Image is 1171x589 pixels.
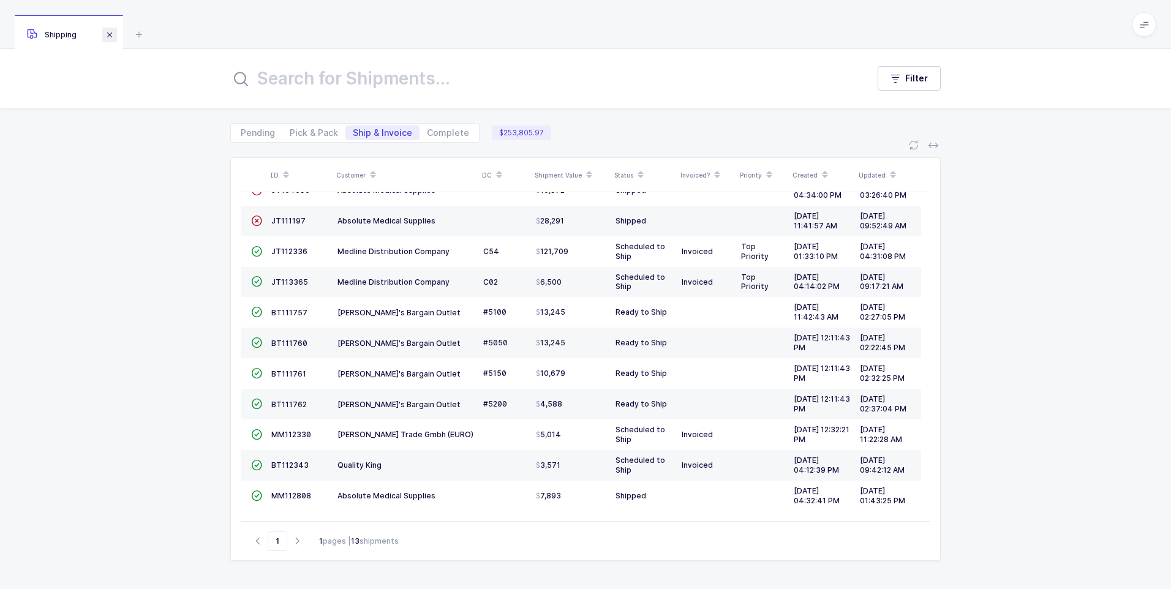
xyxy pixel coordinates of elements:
span: C02 [483,277,498,287]
span: #5200 [483,399,507,408]
span: Scheduled to Ship [616,242,665,261]
span: [DATE] 02:27:05 PM [860,302,905,321]
span: Top Priority [741,242,769,261]
span:  [251,399,262,408]
span: C54 [483,247,499,256]
span: Ready to Ship [616,338,667,347]
span: Ship & Invoice [353,129,412,137]
div: Invoiced [682,430,731,440]
span: [DATE] 09:52:49 AM [860,211,906,230]
div: Priority [740,165,785,186]
span: [DATE] 01:43:25 PM [860,486,905,505]
div: Status [614,165,673,186]
span:  [251,369,262,378]
span: [DATE] 12:11:43 PM [794,333,850,352]
span:  [251,307,262,317]
div: DC [482,165,527,186]
span: [PERSON_NAME]'s Bargain Outlet [337,308,461,317]
span: Scheduled to Ship [616,272,665,291]
span:  [251,216,262,225]
span: Ready to Ship [616,307,667,317]
span: JT112336 [271,247,307,256]
span: [DATE] 12:32:21 PM [794,425,849,444]
span: Filter [905,72,928,84]
span: [DATE] 04:14:02 PM [794,272,840,291]
div: Invoiced [682,460,731,470]
span: [PERSON_NAME]'s Bargain Outlet [337,339,461,348]
span: Medline Distribution Company [337,247,450,256]
span: Ready to Ship [616,369,667,378]
span: [DATE] 12:11:43 PM [794,394,850,413]
div: Invoiced [682,247,731,257]
span: 13,245 [536,307,565,317]
span:  [251,247,262,256]
span: Pending [241,129,275,137]
span: [DATE] 11:22:28 AM [860,425,902,444]
span: Ready to Ship [616,399,667,408]
span: MM112330 [271,430,311,439]
span: [DATE] 04:12:39 PM [794,456,839,475]
button: Filter [878,66,941,91]
span: Complete [427,129,469,137]
span: Quality King [337,460,382,470]
span: Shipping [27,30,77,39]
span: [DATE] 01:33:10 PM [794,242,838,261]
span: 121,709 [536,247,568,257]
span: 13,245 [536,338,565,348]
span: 7,893 [536,491,561,501]
span: [DATE] 02:32:25 PM [860,364,905,383]
span: [PERSON_NAME]'s Bargain Outlet [337,400,461,409]
span: [DATE] 09:42:12 AM [860,456,905,475]
span:  [251,430,262,439]
span: [DATE] 11:42:43 AM [794,302,838,321]
span: 5,014 [536,430,561,440]
span: Shipped [616,491,646,500]
span: 4,588 [536,399,562,409]
span: BT111760 [271,339,307,348]
span: 10,679 [536,369,565,378]
span: #5100 [483,307,506,317]
span: [DATE] 03:26:40 PM [860,181,906,200]
span:  [251,460,262,470]
span: JT111197 [271,216,306,225]
span: Shipped [616,216,646,225]
span: [PERSON_NAME] Trade Gmbh (EURO) [337,430,473,439]
span:  [251,186,262,195]
span: [DATE] 04:34:00 PM [794,181,842,200]
span: #5050 [483,338,508,347]
span:  [251,338,262,347]
div: Created [793,165,851,186]
input: Search for Shipments... [230,64,853,93]
span: [DATE] 11:41:57 AM [794,211,837,230]
span: BT112343 [271,460,309,470]
span:  [251,277,262,286]
span: $253,805.97 [492,126,551,140]
div: ID [270,165,329,186]
span: Top Priority [741,272,769,291]
div: Updated [859,165,917,186]
span: 28,291 [536,216,564,226]
span: 3,571 [536,460,560,470]
span:  [251,491,262,500]
div: Invoiced [682,277,731,287]
div: Invoiced? [680,165,732,186]
span: JT113365 [271,277,308,287]
div: pages | shipments [319,536,399,547]
span: MM112808 [271,491,311,500]
b: 13 [351,536,360,546]
span: #5150 [483,369,506,378]
span: Scheduled to Ship [616,425,665,444]
span: Scheduled to Ship [616,456,665,475]
b: 1 [319,536,323,546]
span: [DATE] 04:31:08 PM [860,242,906,261]
div: Customer [336,165,475,186]
span: [DATE] 12:11:43 PM [794,364,850,383]
span: Absolute Medical Supplies [337,491,435,500]
span: Pick & Pack [290,129,338,137]
span: BT111757 [271,308,307,317]
span: Go to [268,531,287,551]
span: [DATE] 02:37:04 PM [860,394,906,413]
span: Medline Distribution Company [337,277,450,287]
span: BT111762 [271,400,307,409]
span: Absolute Medical Supplies [337,216,435,225]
